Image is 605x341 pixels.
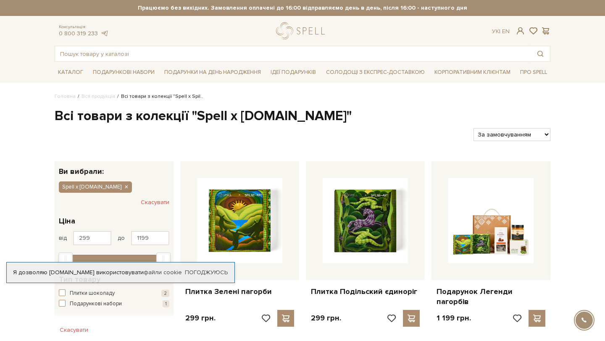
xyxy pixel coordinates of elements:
[70,300,122,308] span: Подарункові набори
[144,269,182,276] a: файли cookie
[276,22,329,39] a: logo
[55,46,531,61] input: Пошук товару у каталозі
[141,196,169,209] button: Скасувати
[323,65,428,79] a: Солодощі з експрес-доставкою
[517,66,550,79] a: Про Spell
[55,161,174,175] div: Ви вибрали:
[156,252,171,264] div: Max
[89,66,158,79] a: Подарункові набори
[492,28,510,35] div: Ук
[59,215,75,227] span: Ціна
[70,289,115,298] span: Плитки шоколаду
[185,287,294,296] a: Плитка Зелені пагорби
[185,313,216,323] p: 299 грн.
[311,313,341,323] p: 299 грн.
[163,300,169,307] span: 1
[55,4,550,12] strong: Працюємо без вихідних. Замовлення оплачені до 16:00 відправляємо день в день, після 16:00 - насту...
[115,93,203,100] li: Всі товари з колекції "Spell x Spil..
[437,287,545,307] a: Подарунок Легенди пагорбів
[59,30,98,37] a: 0 800 319 233
[59,24,108,30] span: Консультація:
[62,183,121,191] span: Spell x [DOMAIN_NAME]
[82,93,115,100] a: Вся продукція
[311,287,420,296] a: Плитка Подільский єдиноріг
[7,269,234,276] div: Я дозволяю [DOMAIN_NAME] використовувати
[59,289,169,298] button: Плитки шоколаду 2
[55,323,93,337] button: Скасувати
[59,300,169,308] button: Подарункові набори 1
[161,66,264,79] a: Подарунки на День народження
[161,290,169,297] span: 2
[499,28,500,35] span: |
[431,66,514,79] a: Корпоративним клієнтам
[118,234,125,242] span: до
[59,234,67,242] span: від
[59,181,132,192] button: Spell x [DOMAIN_NAME]
[267,66,319,79] a: Ідеї подарунків
[100,30,108,37] a: telegram
[55,108,550,125] h1: Всі товари з колекції "Spell x [DOMAIN_NAME]"
[437,313,471,323] p: 1 199 грн.
[55,66,87,79] a: Каталог
[131,231,169,245] input: Ціна
[55,93,76,100] a: Головна
[58,252,73,264] div: Min
[502,28,510,35] a: En
[185,269,228,276] a: Погоджуюсь
[73,231,111,245] input: Ціна
[531,46,550,61] button: Пошук товару у каталозі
